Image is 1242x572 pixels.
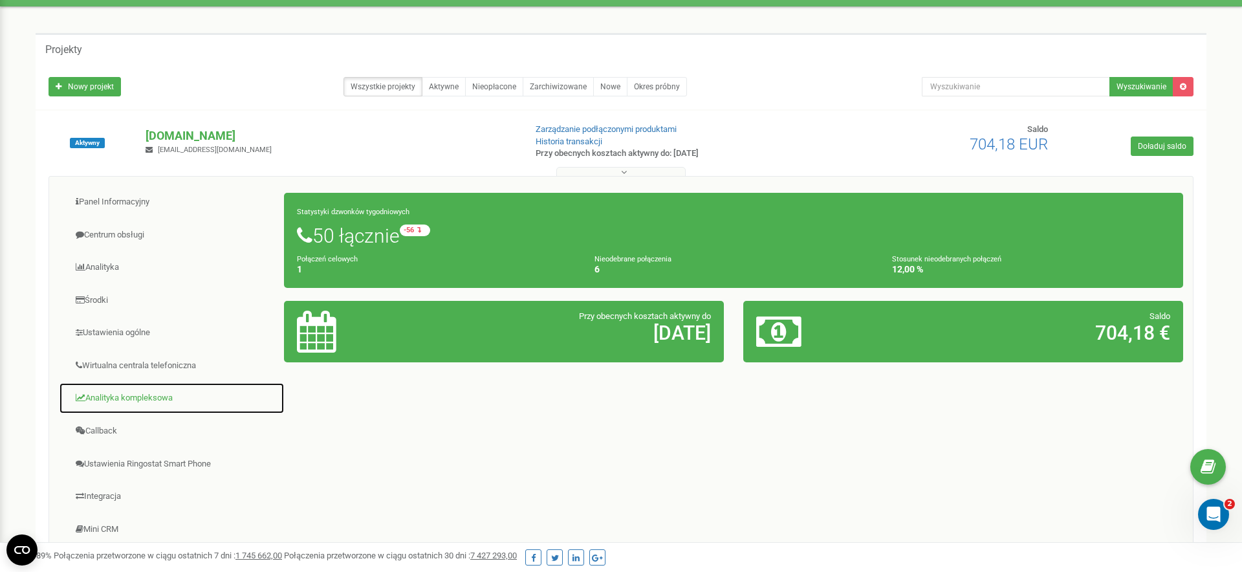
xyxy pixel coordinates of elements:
[1198,499,1229,530] iframe: Intercom live chat
[59,481,285,512] a: Integracja
[470,551,517,560] u: 7 427 293,00
[59,186,285,218] a: Panel Informacyjny
[579,311,711,321] span: Przy obecnych kosztach aktywny do
[297,225,1170,247] h1: 50 łącznie
[1149,311,1170,321] span: Saldo
[59,252,285,283] a: Analityka
[593,77,627,96] a: Nowe
[922,77,1110,96] input: Wyszukiwanie
[892,265,1170,274] h4: 12,00 %
[59,415,285,447] a: Callback
[59,350,285,382] a: Wirtualna centrala telefoniczna
[1027,124,1048,134] span: Saldo
[49,77,121,96] a: Nowy projekt
[54,551,282,560] span: Połączenia przetworzone w ciągu ostatnich 7 dni :
[297,265,575,274] h4: 1
[536,137,602,146] a: Historia transakcji
[594,265,873,274] h4: 6
[892,255,1001,263] small: Stosunek nieodebranych połączeń
[70,138,105,148] span: Aktywny
[523,77,594,96] a: Zarchiwizowane
[59,514,285,545] a: Mini CRM
[594,255,671,263] small: Nieodebrane połączenia
[441,322,711,344] h2: [DATE]
[59,317,285,349] a: Ustawienia ogólne
[59,219,285,251] a: Centrum obsługi
[6,534,38,566] button: Open CMP widget
[1225,499,1235,509] span: 2
[400,225,430,236] small: -56
[158,146,272,154] span: [EMAIL_ADDRESS][DOMAIN_NAME]
[343,77,422,96] a: Wszystkie projekty
[536,148,807,160] p: Przy obecnych kosztach aktywny do: [DATE]
[627,77,687,96] a: Okres próbny
[59,448,285,480] a: Ustawienia Ringostat Smart Phone
[536,124,677,134] a: Zarządzanie podłączonymi produktami
[297,208,409,216] small: Statystyki dzwonków tygodniowych
[59,382,285,414] a: Analityka kompleksowa
[970,135,1048,153] span: 704,18 EUR
[146,127,514,144] p: [DOMAIN_NAME]
[900,322,1170,344] h2: 704,18 €
[465,77,523,96] a: Nieopłacone
[59,285,285,316] a: Środki
[45,44,82,56] h5: Projekty
[297,255,358,263] small: Połączeń celowych
[422,77,466,96] a: Aktywne
[235,551,282,560] u: 1 745 662,00
[284,551,517,560] span: Połączenia przetworzone w ciągu ostatnich 30 dni :
[1109,77,1173,96] button: Wyszukiwanie
[1131,137,1193,156] a: Doładuj saldo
